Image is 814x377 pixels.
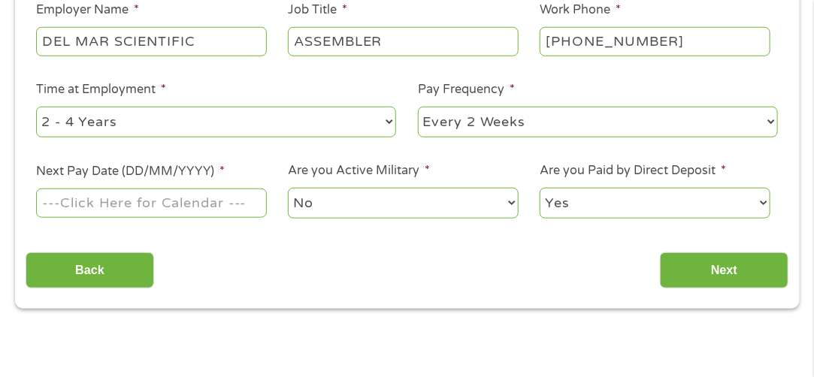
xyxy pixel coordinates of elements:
input: ---Click Here for Calendar --- [36,188,266,217]
input: Back [26,252,154,289]
label: Job Title [288,2,347,18]
input: Next [660,252,788,289]
label: Next Pay Date (DD/MM/YYYY) [36,164,225,179]
label: Employer Name [36,2,139,18]
label: Pay Frequency [418,82,515,98]
label: Are you Active Military [288,163,430,179]
input: Cashier [288,27,518,56]
input: Walmart [36,27,266,56]
label: Time at Employment [36,82,166,98]
label: Are you Paid by Direct Deposit [540,163,726,179]
input: (231) 754-4010 [540,27,770,56]
label: Work Phone [540,2,621,18]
